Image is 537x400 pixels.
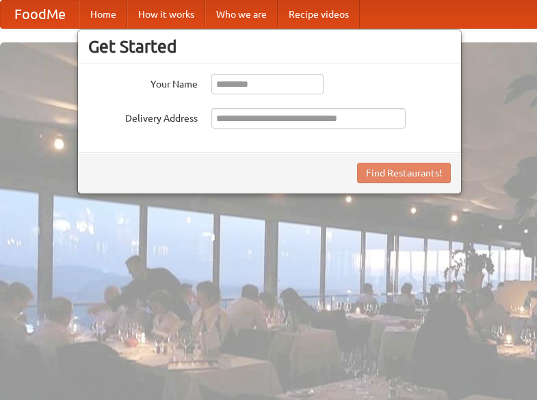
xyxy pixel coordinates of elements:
[127,1,205,28] a: How it works
[1,1,79,28] a: FoodMe
[88,36,451,57] h3: Get Started
[205,1,278,28] a: Who we are
[357,163,451,183] button: Find Restaurants!
[79,1,127,28] a: Home
[88,108,198,125] label: Delivery Address
[278,1,360,28] a: Recipe videos
[88,74,198,91] label: Your Name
